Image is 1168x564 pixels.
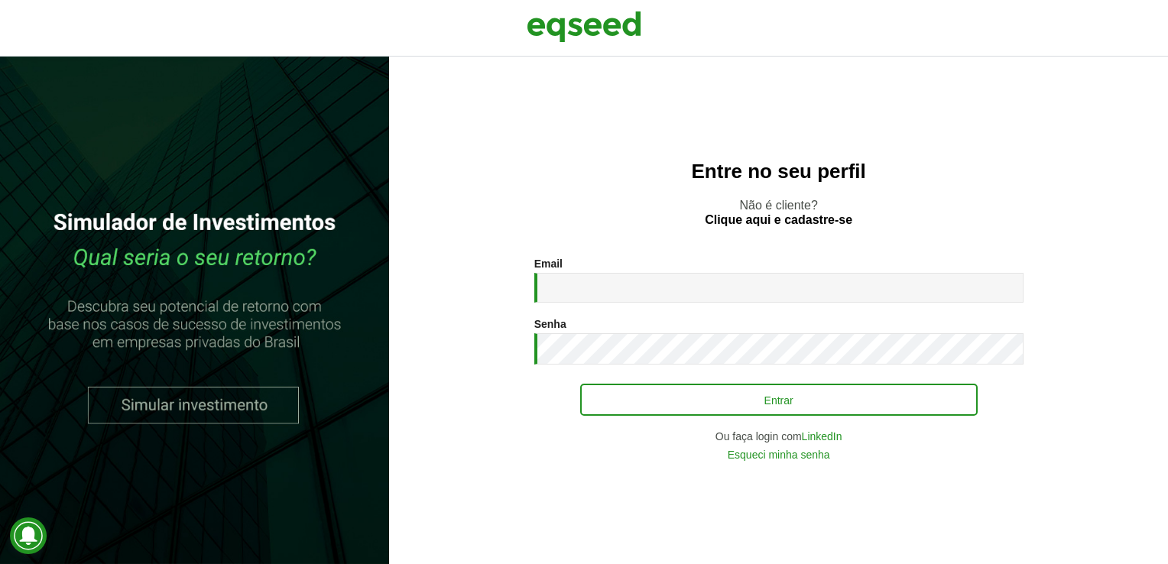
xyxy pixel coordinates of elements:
[534,258,563,269] label: Email
[728,449,830,460] a: Esqueci minha senha
[420,160,1137,183] h2: Entre no seu perfil
[580,384,978,416] button: Entrar
[527,8,641,46] img: EqSeed Logo
[705,214,852,226] a: Clique aqui e cadastre-se
[420,198,1137,227] p: Não é cliente?
[534,319,566,329] label: Senha
[802,431,842,442] a: LinkedIn
[534,431,1024,442] div: Ou faça login com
